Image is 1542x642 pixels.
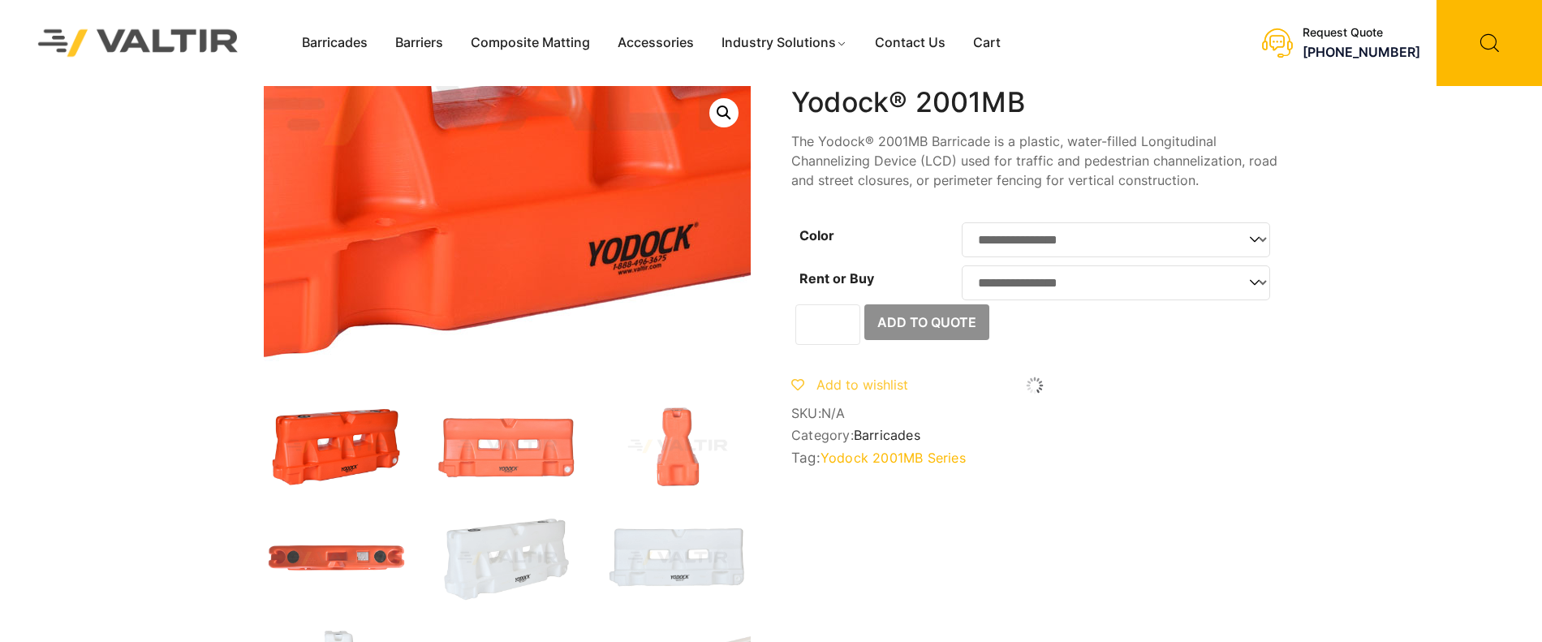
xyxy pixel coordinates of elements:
a: Contact Us [861,31,959,55]
a: Accessories [604,31,708,55]
img: Valtir Rentals [17,8,260,77]
img: 2001MB_Org_Side.jpg [605,403,751,490]
a: [PHONE_NUMBER] [1303,44,1420,60]
span: N/A [821,405,846,421]
a: Cart [959,31,1014,55]
img: 2001MB_Org_3Q.jpg [264,403,410,490]
p: The Yodock® 2001MB Barricade is a plastic, water-filled Longitudinal Channelizing Device (LCD) us... [791,131,1278,190]
span: Category: [791,428,1278,443]
a: Barriers [381,31,457,55]
a: Barricades [854,427,920,443]
label: Color [799,227,834,243]
a: Industry Solutions [708,31,861,55]
a: Barricades [288,31,381,55]
div: Request Quote [1303,26,1420,40]
a: Composite Matting [457,31,604,55]
button: Add to Quote [864,304,989,340]
img: 2001MB_Nat_3Q.jpg [434,515,580,602]
img: 2001MB_Org_Front.jpg [434,403,580,490]
a: Yodock 2001MB Series [821,450,966,466]
span: SKU: [791,406,1278,421]
label: Rent or Buy [799,270,874,287]
img: 2001MB_Org_Top.jpg [264,515,410,602]
span: Tag: [791,450,1278,466]
input: Product quantity [795,304,860,345]
h1: Yodock® 2001MB [791,86,1278,119]
img: 2001MB_Nat_Front.jpg [605,515,751,602]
